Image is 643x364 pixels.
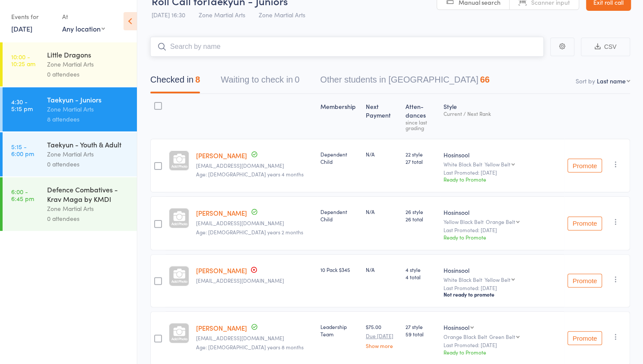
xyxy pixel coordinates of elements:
div: since last grading [405,119,437,131]
div: At [62,10,105,24]
span: 27 total [405,158,437,165]
div: Atten­dances [402,98,440,135]
div: Events for [11,10,54,24]
div: Taekyun - Youth & Adult [47,140,130,149]
small: nandarmaungmaung@gmail.com [196,163,314,169]
div: 0 [295,75,299,84]
a: 10:00 -10:25 amLittle DragonsZone Martial Arts0 attendees [3,42,137,86]
div: Zone Martial Arts [47,104,130,114]
div: N/A [366,150,398,158]
div: 0 attendees [47,159,130,169]
div: 10 Pack $345 [320,266,359,273]
span: 26 total [405,215,437,223]
small: neilagriffith84@gmail.com [196,220,314,226]
small: Last Promoted: [DATE] [443,342,561,348]
span: Age: [DEMOGRAPHIC_DATA] years 2 months [196,228,303,236]
time: 5:15 - 6:00 pm [11,143,34,157]
time: 10:00 - 10:25 am [11,53,35,67]
a: [PERSON_NAME] [196,323,247,332]
div: Zone Martial Arts [47,59,130,69]
time: 6:00 - 6:45 pm [11,188,34,202]
span: [DATE] 16:30 [152,10,185,19]
button: Promote [567,217,602,230]
div: Zone Martial Arts [47,204,130,214]
span: 59 total [405,330,437,338]
div: $75.00 [366,323,398,348]
button: Promote [567,159,602,172]
div: Style [440,98,564,135]
span: 22 style [405,150,437,158]
div: Hosinsool [443,323,469,332]
div: Ready to Promote [443,233,561,241]
a: [PERSON_NAME] [196,151,247,160]
div: Membership [317,98,362,135]
div: Ready to Promote [443,348,561,356]
span: 4 total [405,273,437,281]
div: N/A [366,266,398,273]
button: Other students in [GEOGRAPHIC_DATA]66 [320,70,489,93]
div: Orange Belt [486,219,515,224]
div: 8 [195,75,200,84]
div: Dependent Child [320,208,359,223]
div: Orange Black Belt [443,334,561,339]
div: Ready to Promote [443,176,561,183]
div: Not ready to promote [443,291,561,298]
input: Search by name [150,37,544,57]
div: Taekyun - Juniors [47,95,130,104]
span: Age: [DEMOGRAPHIC_DATA] years 4 months [196,170,304,178]
a: [PERSON_NAME] [196,266,247,275]
div: Next Payment [362,98,402,135]
div: White Black Belt [443,277,561,282]
div: Any location [62,24,105,33]
button: Promote [567,331,602,345]
div: White Black Belt [443,161,561,167]
a: 5:15 -6:00 pmTaekyun - Youth & AdultZone Martial Arts0 attendees [3,132,137,176]
div: Yellow Belt [485,277,510,282]
div: Hosinsool [443,266,561,275]
div: Zone Martial Arts [47,149,130,159]
small: sbbarkman@gmail.com [196,335,314,341]
div: Yellow Belt [485,161,510,167]
time: 4:30 - 5:15 pm [11,98,33,112]
a: 6:00 -6:45 pmDefence Combatives - Krav Maga by KMDIZone Martial Arts0 attendees [3,177,137,231]
a: Show more [366,343,398,348]
span: Zone Martial Arts [199,10,245,19]
small: Last Promoted: [DATE] [443,285,561,291]
a: [DATE] [11,24,32,33]
small: astridhekking@gmail.com [196,278,314,284]
div: Yellow Black Belt [443,219,561,224]
div: 66 [480,75,489,84]
div: Hosinsool [443,208,561,217]
span: 27 style [405,323,437,330]
button: CSV [581,38,630,56]
div: Leadership Team [320,323,359,338]
span: Zone Martial Arts [259,10,305,19]
span: 26 style [405,208,437,215]
div: Little Dragons [47,50,130,59]
div: Current / Next Rank [443,111,561,116]
div: Hosinsool [443,150,561,159]
div: 0 attendees [47,69,130,79]
small: Last Promoted: [DATE] [443,169,561,176]
small: Last Promoted: [DATE] [443,227,561,233]
button: Waiting to check in0 [221,70,299,93]
div: N/A [366,208,398,215]
button: Checked in8 [150,70,200,93]
div: Defence Combatives - Krav Maga by KMDI [47,185,130,204]
div: Green Belt [489,334,515,339]
div: 8 attendees [47,114,130,124]
label: Sort by [576,77,595,85]
div: Last name [597,77,626,85]
small: Due [DATE] [366,333,398,339]
button: Promote [567,274,602,287]
div: 0 attendees [47,214,130,224]
span: 4 style [405,266,437,273]
a: [PERSON_NAME] [196,208,247,217]
div: Dependent Child [320,150,359,165]
span: Age: [DEMOGRAPHIC_DATA] years 8 months [196,343,304,351]
a: 4:30 -5:15 pmTaekyun - JuniorsZone Martial Arts8 attendees [3,87,137,131]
